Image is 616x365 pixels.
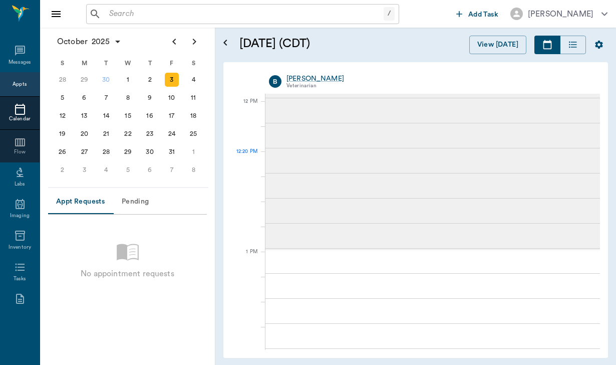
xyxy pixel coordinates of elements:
div: M [74,56,96,71]
div: S [52,56,74,71]
div: Tuesday, October 21, 2025 [99,127,113,141]
div: / [384,7,395,21]
div: Friday, October 17, 2025 [165,109,179,123]
div: Thursday, October 30, 2025 [143,145,157,159]
div: Wednesday, October 1, 2025 [121,73,135,87]
div: T [139,56,161,71]
div: Appts [13,81,27,88]
div: Saturday, November 8, 2025 [186,163,200,177]
button: Appt Requests [48,190,113,214]
div: S [182,56,204,71]
div: Sunday, November 2, 2025 [56,163,70,177]
div: Monday, October 20, 2025 [77,127,91,141]
div: Thursday, October 2, 2025 [143,73,157,87]
div: Imaging [10,212,30,220]
div: Friday, November 7, 2025 [165,163,179,177]
button: View [DATE] [469,36,526,54]
div: Tuesday, October 14, 2025 [99,109,113,123]
div: Veterinarian [286,82,588,90]
div: Wednesday, October 15, 2025 [121,109,135,123]
div: Tasks [14,275,26,283]
div: Saturday, November 1, 2025 [186,145,200,159]
div: Saturday, October 18, 2025 [186,109,200,123]
button: Next page [184,32,204,52]
a: [PERSON_NAME] [286,74,588,84]
div: Friday, October 3, 2025 [165,73,179,87]
div: [PERSON_NAME] [528,8,593,20]
button: [PERSON_NAME] [502,5,615,23]
button: Add Task [452,5,502,23]
div: Sunday, September 28, 2025 [56,73,70,87]
div: Thursday, October 23, 2025 [143,127,157,141]
div: Saturday, October 25, 2025 [186,127,200,141]
div: Messages [9,59,32,66]
div: Monday, October 27, 2025 [77,145,91,159]
button: Previous page [164,32,184,52]
div: Tuesday, October 7, 2025 [99,91,113,105]
div: Sunday, October 5, 2025 [56,91,70,105]
div: Sunday, October 19, 2025 [56,127,70,141]
div: Monday, October 13, 2025 [77,109,91,123]
input: Search [105,7,384,21]
span: October [55,35,90,49]
div: Appointment request tabs [48,190,207,214]
div: Saturday, October 4, 2025 [186,73,200,87]
div: Wednesday, October 29, 2025 [121,145,135,159]
div: Thursday, October 16, 2025 [143,109,157,123]
button: Pending [113,190,158,214]
div: B [269,75,281,88]
p: No appointment requests [81,268,174,280]
div: Tuesday, October 28, 2025 [99,145,113,159]
div: Today, Tuesday, September 30, 2025 [99,73,113,87]
div: Thursday, November 6, 2025 [143,163,157,177]
iframe: Intercom live chat [10,331,34,355]
button: October2025 [52,32,127,52]
div: Friday, October 31, 2025 [165,145,179,159]
div: Sunday, October 26, 2025 [56,145,70,159]
div: Monday, October 6, 2025 [77,91,91,105]
button: Close drawer [46,4,66,24]
div: Inventory [9,244,31,251]
h5: [DATE] (CDT) [239,36,386,52]
div: Monday, September 29, 2025 [77,73,91,87]
div: 12 PM [231,96,257,121]
div: Labs [15,180,25,188]
div: Wednesday, October 22, 2025 [121,127,135,141]
div: Saturday, October 11, 2025 [186,91,200,105]
div: Wednesday, November 5, 2025 [121,163,135,177]
div: Monday, November 3, 2025 [77,163,91,177]
span: 2025 [90,35,112,49]
div: Friday, October 24, 2025 [165,127,179,141]
div: F [161,56,183,71]
div: Thursday, October 9, 2025 [143,91,157,105]
div: Tuesday, November 4, 2025 [99,163,113,177]
div: Wednesday, October 8, 2025 [121,91,135,105]
div: Friday, October 10, 2025 [165,91,179,105]
div: W [117,56,139,71]
button: Open calendar [219,24,231,62]
div: Sunday, October 12, 2025 [56,109,70,123]
div: 1 PM [231,247,257,272]
div: T [95,56,117,71]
